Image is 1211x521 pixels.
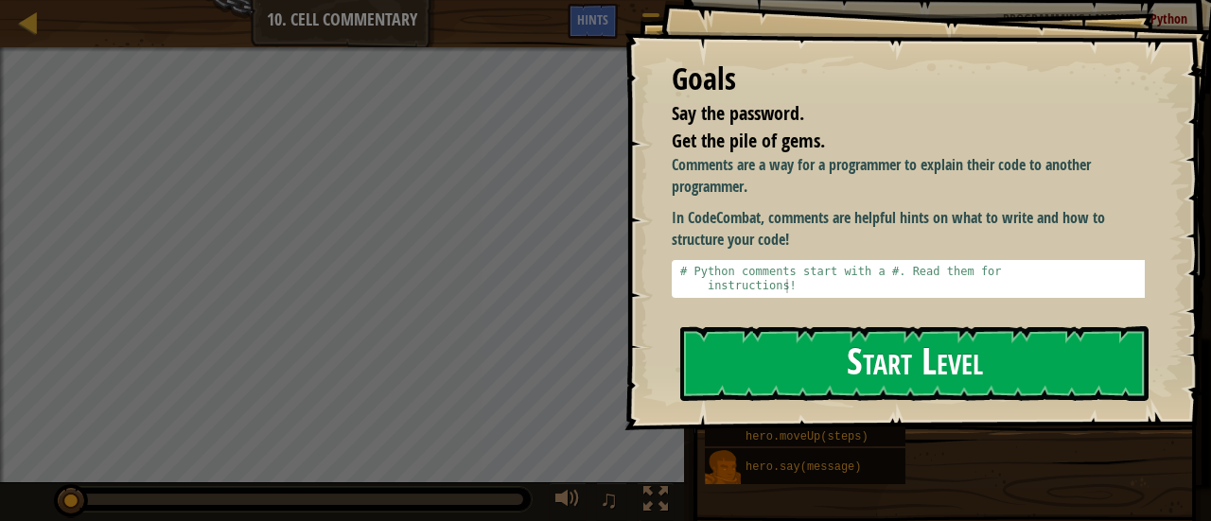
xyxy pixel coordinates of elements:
[672,207,1159,251] p: In CodeCombat, comments are helpful hints on what to write and how to structure your code!
[596,482,628,521] button: ♫
[672,154,1159,198] p: Comments are a way for a programmer to explain their code to another programmer.
[680,326,1149,401] button: Start Level
[577,10,608,28] span: Hints
[648,100,1140,128] li: Say the password.
[637,482,675,521] button: Toggle fullscreen
[648,128,1140,155] li: Get the pile of gems.
[672,128,825,153] span: Get the pile of gems.
[672,58,1145,101] div: Goals
[549,482,587,521] button: Adjust volume
[705,450,741,486] img: portrait.png
[600,485,619,513] span: ♫
[672,100,804,126] span: Say the password.
[746,460,861,474] span: hero.say(message)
